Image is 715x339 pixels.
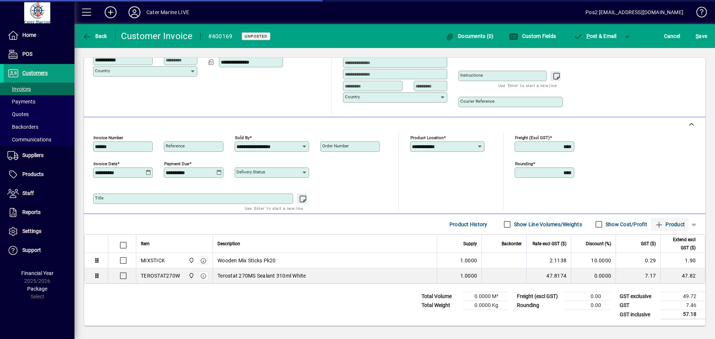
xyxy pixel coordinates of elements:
div: Cater Marine LIVE [146,6,189,18]
td: Rounding [513,301,565,310]
span: ost & Email [573,33,617,39]
span: Description [217,240,240,248]
span: Staff [22,190,34,196]
button: Profile [123,6,146,19]
td: 47.82 [660,268,705,283]
span: Terostat 270MS Sealant 310ml White [217,272,306,279]
span: Financial Year [21,270,54,276]
span: Quotes [7,111,29,117]
a: Settings [4,222,74,241]
button: Add [99,6,123,19]
a: Invoices [4,83,74,95]
button: Product History [447,218,490,231]
td: 57.18 [661,310,705,319]
a: Knowledge Base [691,1,706,26]
span: Cater Marine [187,272,195,280]
span: POS [22,51,32,57]
span: Products [22,171,44,177]
a: Payments [4,95,74,108]
td: 7.46 [661,301,705,310]
mat-label: Country [95,68,110,73]
mat-label: Payment due [164,161,189,166]
td: Total Volume [418,292,463,301]
span: 1.0000 [460,272,477,279]
span: Documents (0) [445,33,494,39]
a: POS [4,45,74,64]
td: 49.72 [661,292,705,301]
td: 10.0000 [571,253,616,268]
button: Cancel [662,29,682,43]
span: ave [696,30,707,42]
button: Documents (0) [444,29,496,43]
a: Communications [4,133,74,146]
span: Suppliers [22,152,44,158]
span: Back [82,33,107,39]
span: Invoices [7,86,31,92]
td: 7.17 [616,268,660,283]
span: Cater Marine [187,256,195,265]
button: Post & Email [570,29,620,43]
td: 1.90 [660,253,705,268]
button: Product [651,218,689,231]
span: Item [141,240,150,248]
span: Supply [463,240,477,248]
span: 1.0000 [460,257,477,264]
button: Back [80,29,109,43]
td: GST [616,301,661,310]
span: Customers [22,70,48,76]
span: Settings [22,228,41,234]
td: 0.0000 M³ [463,292,507,301]
div: 47.8174 [531,272,566,279]
a: Home [4,26,74,45]
a: Support [4,241,74,260]
span: Reports [22,209,41,215]
mat-label: Product location [410,135,444,140]
mat-label: Instructions [460,73,483,78]
span: Communications [7,137,51,143]
span: Backorders [7,124,38,130]
span: GST ($) [641,240,656,248]
td: GST inclusive [616,310,661,319]
div: TEROSTAT270W [141,272,180,279]
a: Products [4,165,74,184]
span: Payments [7,99,35,105]
mat-label: Invoice number [93,135,123,140]
td: 0.0000 Kg [463,301,507,310]
td: 0.00 [565,301,610,310]
span: P [587,33,590,39]
div: MIXSTICK [141,257,165,264]
span: Unposted [245,34,267,39]
span: Product [655,218,685,230]
td: 0.00 [565,292,610,301]
span: Package [27,286,47,292]
span: Backorder [502,240,522,248]
div: 2.1138 [531,257,566,264]
mat-label: Title [95,195,104,201]
span: Rate excl GST ($) [533,240,566,248]
button: Custom Fields [507,29,558,43]
div: Pos2 [EMAIL_ADDRESS][DOMAIN_NAME] [585,6,683,18]
span: Custom Fields [509,33,556,39]
mat-label: Delivery status [236,169,265,175]
label: Show Line Volumes/Weights [512,221,582,228]
app-page-header-button: Back [74,29,115,43]
label: Show Cost/Profit [604,221,647,228]
a: Reports [4,203,74,222]
button: Save [694,29,709,43]
mat-label: Invoice date [93,161,117,166]
div: Customer Invoice [121,30,193,42]
td: Freight (excl GST) [513,292,565,301]
mat-label: Rounding [515,161,533,166]
td: 0.29 [616,253,660,268]
span: Product History [449,218,487,230]
span: Extend excl GST ($) [665,236,696,252]
span: Wooden Mix Sticks Pk20 [217,257,276,264]
a: Backorders [4,121,74,133]
mat-label: Reference [166,143,185,148]
td: 0.0000 [571,268,616,283]
div: #400169 [208,31,233,42]
a: Staff [4,184,74,203]
mat-label: Sold by [235,135,250,140]
span: Cancel [664,30,680,42]
span: Support [22,247,41,253]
